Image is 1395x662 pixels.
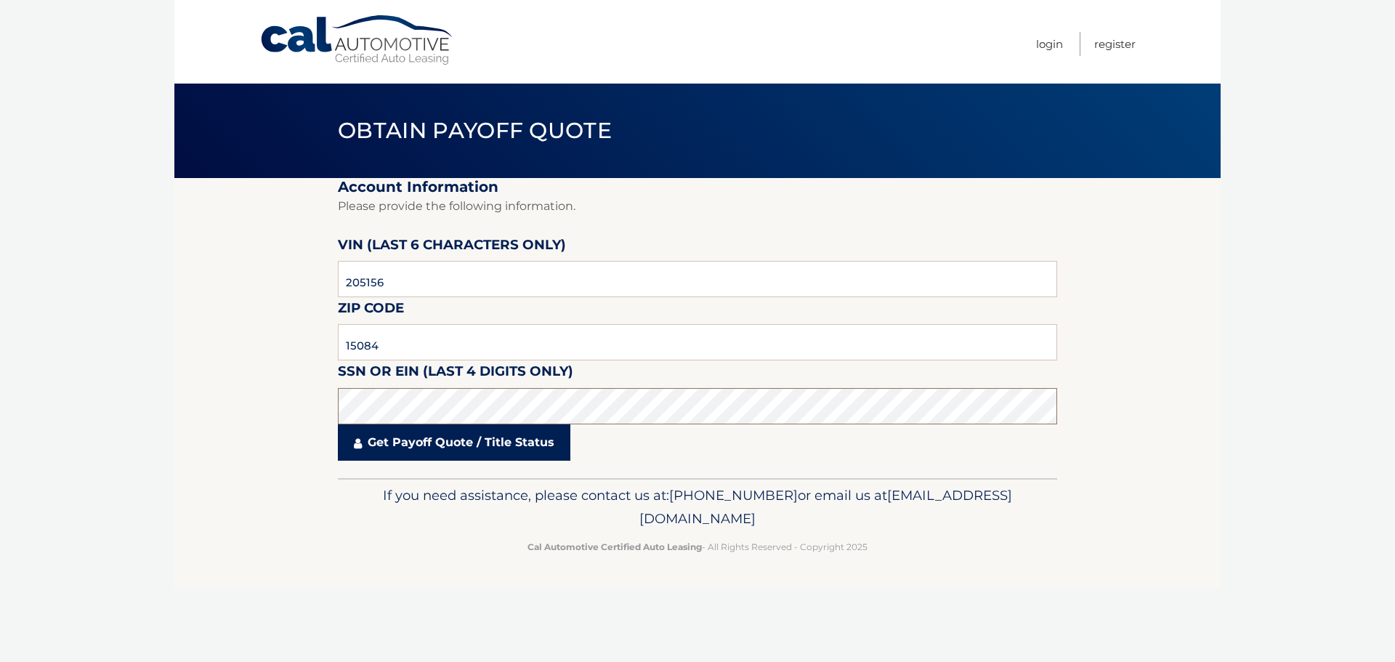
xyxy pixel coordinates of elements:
[527,541,702,552] strong: Cal Automotive Certified Auto Leasing
[338,178,1057,196] h2: Account Information
[1094,32,1136,56] a: Register
[338,297,404,324] label: Zip Code
[347,539,1048,554] p: - All Rights Reserved - Copyright 2025
[338,117,612,144] span: Obtain Payoff Quote
[338,196,1057,217] p: Please provide the following information.
[338,234,566,261] label: VIN (last 6 characters only)
[338,360,573,387] label: SSN or EIN (last 4 digits only)
[259,15,456,66] a: Cal Automotive
[347,484,1048,530] p: If you need assistance, please contact us at: or email us at
[338,424,570,461] a: Get Payoff Quote / Title Status
[669,487,798,504] span: [PHONE_NUMBER]
[1036,32,1063,56] a: Login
